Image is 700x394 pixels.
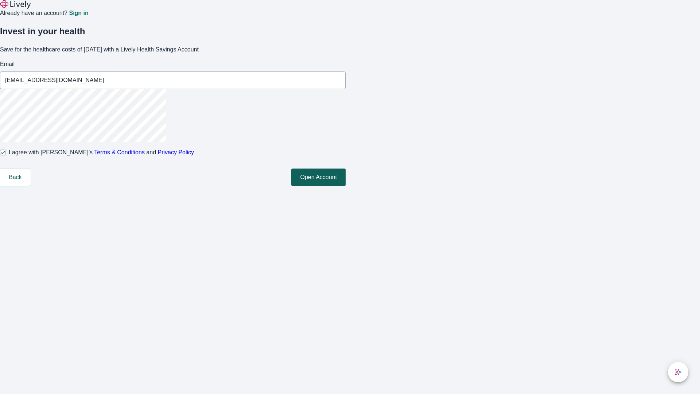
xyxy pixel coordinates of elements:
a: Sign in [69,10,88,16]
button: chat [668,362,688,382]
svg: Lively AI Assistant [674,368,682,376]
a: Privacy Policy [158,149,194,155]
a: Terms & Conditions [94,149,145,155]
span: I agree with [PERSON_NAME]’s and [9,148,194,157]
button: Open Account [291,169,346,186]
